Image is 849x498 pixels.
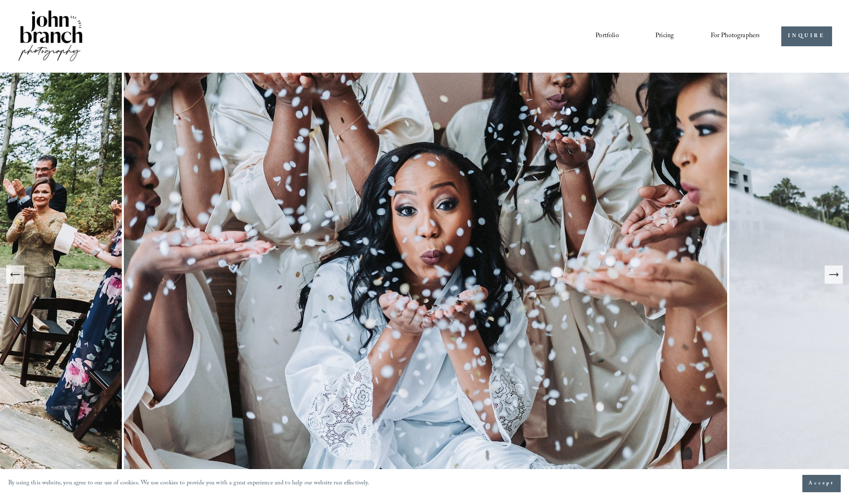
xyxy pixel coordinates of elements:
[809,479,835,488] span: Accept
[124,73,729,476] img: The Cookery Wedding Photography
[8,478,370,490] p: By using this website, you agree to our use of cookies. We use cookies to provide you with a grea...
[17,9,84,64] img: John Branch IV Photography
[711,30,760,43] span: For Photographers
[6,266,24,284] button: Previous Slide
[802,475,841,492] button: Accept
[825,266,843,284] button: Next Slide
[711,29,760,43] a: folder dropdown
[595,29,619,43] a: Portfolio
[655,29,674,43] a: Pricing
[781,26,832,47] a: INQUIRE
